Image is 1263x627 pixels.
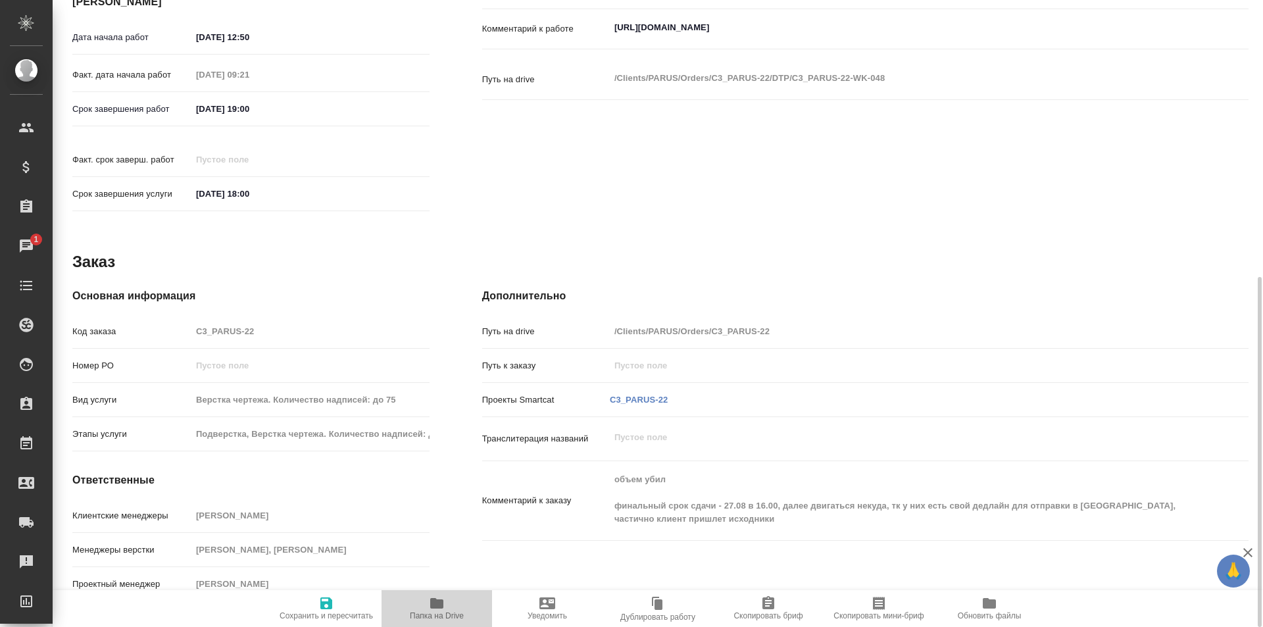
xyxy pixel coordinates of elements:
p: Путь к заказу [482,359,610,372]
p: Этапы услуги [72,428,191,441]
p: Проекты Smartcat [482,393,610,407]
span: 1 [26,233,46,246]
p: Код заказа [72,325,191,338]
a: C3_PARUS-22 [610,395,668,405]
span: Дублировать работу [620,613,695,622]
input: Пустое поле [191,540,430,559]
span: Скопировать бриф [733,611,803,620]
p: Транслитерация названий [482,432,610,445]
p: Клиентские менеджеры [72,509,191,522]
button: Папка на Drive [382,590,492,627]
input: ✎ Введи что-нибудь [191,99,307,118]
input: Пустое поле [191,65,307,84]
button: Уведомить [492,590,603,627]
span: Папка на Drive [410,611,464,620]
button: Скопировать мини-бриф [824,590,934,627]
input: Пустое поле [191,574,430,593]
input: Пустое поле [610,322,1185,341]
button: 🙏 [1217,555,1250,588]
span: Обновить файлы [958,611,1022,620]
span: Сохранить и пересчитать [280,611,373,620]
button: Сохранить и пересчитать [271,590,382,627]
p: Путь на drive [482,325,610,338]
p: Факт. дата начала работ [72,68,191,82]
input: ✎ Введи что-нибудь [191,28,307,47]
p: Комментарий к заказу [482,494,610,507]
input: Пустое поле [191,506,430,525]
input: Пустое поле [191,424,430,443]
p: Срок завершения работ [72,103,191,116]
span: Уведомить [528,611,567,620]
p: Факт. срок заверш. работ [72,153,191,166]
p: Вид услуги [72,393,191,407]
p: Дата начала работ [72,31,191,44]
h4: Дополнительно [482,288,1249,304]
p: Номер РО [72,359,191,372]
button: Обновить файлы [934,590,1045,627]
input: ✎ Введи что-нибудь [191,184,307,203]
input: Пустое поле [191,356,430,375]
a: 1 [3,230,49,263]
p: Проектный менеджер [72,578,191,591]
h2: Заказ [72,251,115,272]
textarea: объем убил финальный срок сдачи - 27.08 в 16.00, далее двигаться некуда, тк у них есть свой дедла... [610,468,1185,530]
span: Скопировать мини-бриф [833,611,924,620]
input: Пустое поле [191,150,307,169]
input: Пустое поле [191,322,430,341]
p: Срок завершения услуги [72,188,191,201]
button: Скопировать бриф [713,590,824,627]
span: 🙏 [1222,557,1245,585]
textarea: [URL][DOMAIN_NAME] [610,16,1185,39]
p: Менеджеры верстки [72,543,191,557]
textarea: /Clients/PARUS/Orders/C3_PARUS-22/DTP/C3_PARUS-22-WK-048 [610,67,1185,89]
h4: Ответственные [72,472,430,488]
input: Пустое поле [191,390,430,409]
p: Комментарий к работе [482,22,610,36]
h4: Основная информация [72,288,430,304]
button: Дублировать работу [603,590,713,627]
p: Путь на drive [482,73,610,86]
input: Пустое поле [610,356,1185,375]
